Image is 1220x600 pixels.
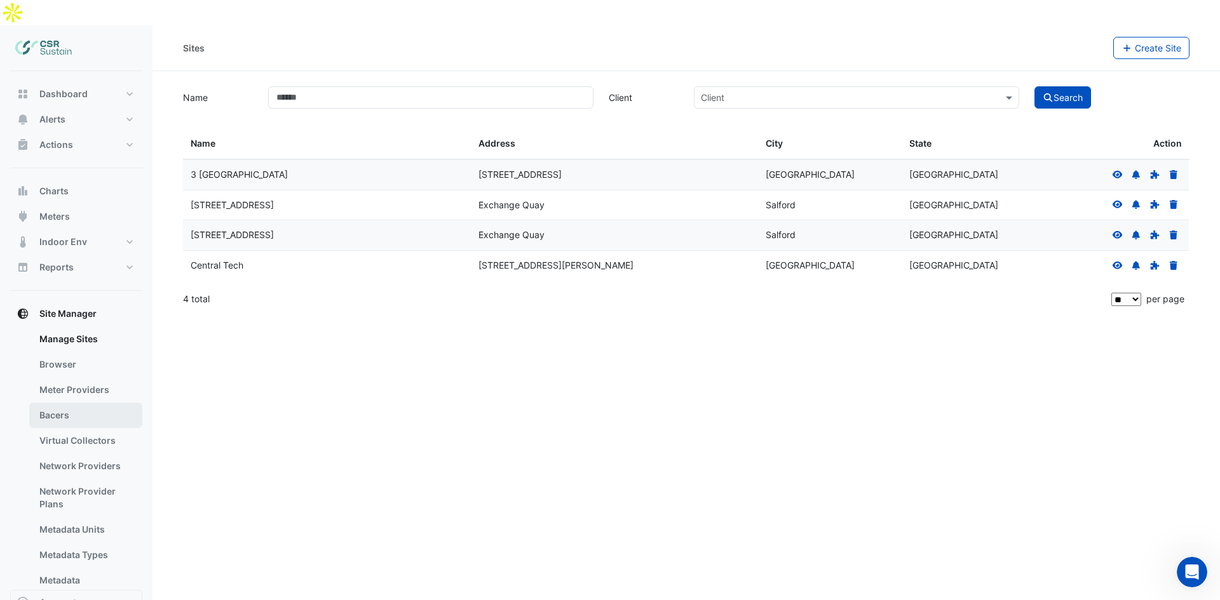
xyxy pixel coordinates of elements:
div: Exchange Quay [478,198,751,213]
div: Salford [766,228,894,243]
button: Create Site [1113,37,1190,59]
app-icon: Site Manager [17,307,29,320]
div: 4 total [183,283,1109,315]
div: Close [223,5,246,28]
span: Create Site [1135,43,1181,53]
span: City [766,138,783,149]
app-icon: Reports [17,261,29,274]
div: Hi [PERSON_NAME], Need help or have any questions? Drop CIM a message below. [26,119,228,157]
a: Metadata Types [29,542,142,568]
button: Indoor Env [10,229,142,255]
div: Central Tech [191,258,463,273]
div: [STREET_ADDRESS] [478,168,751,182]
a: Network Provider Plans [29,479,142,517]
a: Meter Providers [29,377,142,403]
button: Charts [10,178,142,204]
span: Actions [39,138,73,151]
app-icon: Alerts [17,113,29,126]
iframe: Intercom live chat [1177,557,1207,587]
img: Profile image for CIM [36,7,57,27]
a: Bacers [29,403,142,428]
a: Delete Site [1168,260,1179,270]
button: Upload attachment [60,416,71,426]
img: Profile image for CIM [26,89,46,109]
div: Sites [183,41,205,55]
button: go back [8,5,32,29]
span: Alerts [39,113,65,126]
span: Name [191,138,215,149]
span: Reports [39,261,74,274]
button: Site Manager [10,301,142,326]
app-icon: Indoor Env [17,236,29,248]
span: CIM [57,94,72,103]
button: Meters [10,204,142,229]
app-icon: Charts [17,185,29,197]
div: [STREET_ADDRESS] [191,198,463,213]
span: Meters [39,210,70,223]
div: [STREET_ADDRESS][PERSON_NAME] [478,258,751,273]
button: Actions [10,132,142,157]
a: Delete Site [1168,169,1179,180]
app-icon: Actions [17,138,29,151]
span: Action [1153,137,1182,151]
a: Virtual Collectors [29,428,142,453]
a: Network Providers [29,453,142,479]
button: Search [1034,86,1092,109]
button: Gif picker [40,416,50,426]
div: [GEOGRAPHIC_DATA] [909,168,1038,182]
button: Dashboard [10,81,142,107]
span: Address [478,138,515,149]
span: Indoor Env [39,236,87,248]
div: Exchange Quay [478,228,751,243]
a: Delete Site [1168,229,1179,240]
span: per page [1146,293,1184,304]
button: Emoji picker [20,416,30,426]
div: [GEOGRAPHIC_DATA] [909,198,1038,213]
a: Metadata Units [29,517,142,542]
h1: CIM [62,6,80,16]
span: State [909,138,932,149]
textarea: Message… [11,389,243,411]
a: Metadata [29,568,142,593]
button: Alerts [10,107,142,132]
button: Reports [10,255,142,280]
a: Browser [29,352,142,377]
label: Name [175,86,261,109]
app-icon: Meters [17,210,29,223]
div: [GEOGRAPHIC_DATA] [766,168,894,182]
button: Home [199,5,223,29]
button: Send a message… [218,411,238,431]
img: Company Logo [15,36,72,61]
span: Dashboard [39,88,88,100]
span: Charts [39,185,69,197]
div: [GEOGRAPHIC_DATA] [909,258,1038,273]
div: 3 [GEOGRAPHIC_DATA] [191,168,463,182]
div: [STREET_ADDRESS] [191,228,463,243]
p: Active over [DATE] [62,16,139,29]
label: Client [601,86,686,109]
span: Site Manager [39,307,97,320]
div: Salford [766,198,894,213]
div: [GEOGRAPHIC_DATA] [909,228,1038,243]
div: [GEOGRAPHIC_DATA] [766,258,894,273]
a: Delete Site [1168,199,1179,210]
app-icon: Dashboard [17,88,29,100]
div: CIM says… [10,73,244,188]
a: Manage Sites [29,326,142,352]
